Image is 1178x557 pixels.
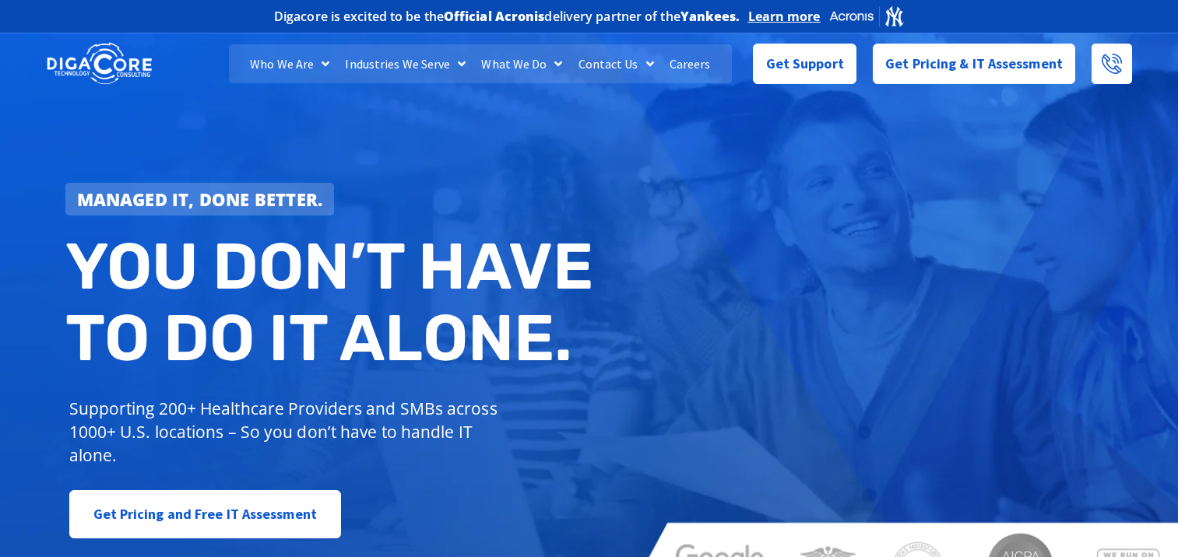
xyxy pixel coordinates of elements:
[65,231,601,373] h2: You don’t have to do IT alone.
[69,490,341,538] a: Get Pricing and Free IT Assessment
[274,10,740,23] h2: Digacore is excited to be the delivery partner of the
[766,48,844,79] span: Get Support
[571,44,662,83] a: Contact Us
[337,44,473,83] a: Industries We Serve
[662,44,719,83] a: Careers
[93,499,317,530] span: Get Pricing and Free IT Assessment
[828,5,905,27] img: Acronis
[444,8,545,25] b: Official Acronis
[873,44,1075,84] a: Get Pricing & IT Assessment
[885,48,1063,79] span: Get Pricing & IT Assessment
[473,44,570,83] a: What We Do
[77,187,323,211] strong: Managed IT, done better.
[753,44,856,84] a: Get Support
[47,41,152,87] img: DigaCore Technology Consulting
[65,183,335,215] a: Managed IT, done better.
[69,397,505,467] p: Supporting 200+ Healthcare Providers and SMBs across 1000+ U.S. locations – So you don’t have to ...
[242,44,337,83] a: Who We Are
[680,8,740,25] b: Yankees.
[748,9,821,24] a: Learn more
[229,44,733,83] nav: Menu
